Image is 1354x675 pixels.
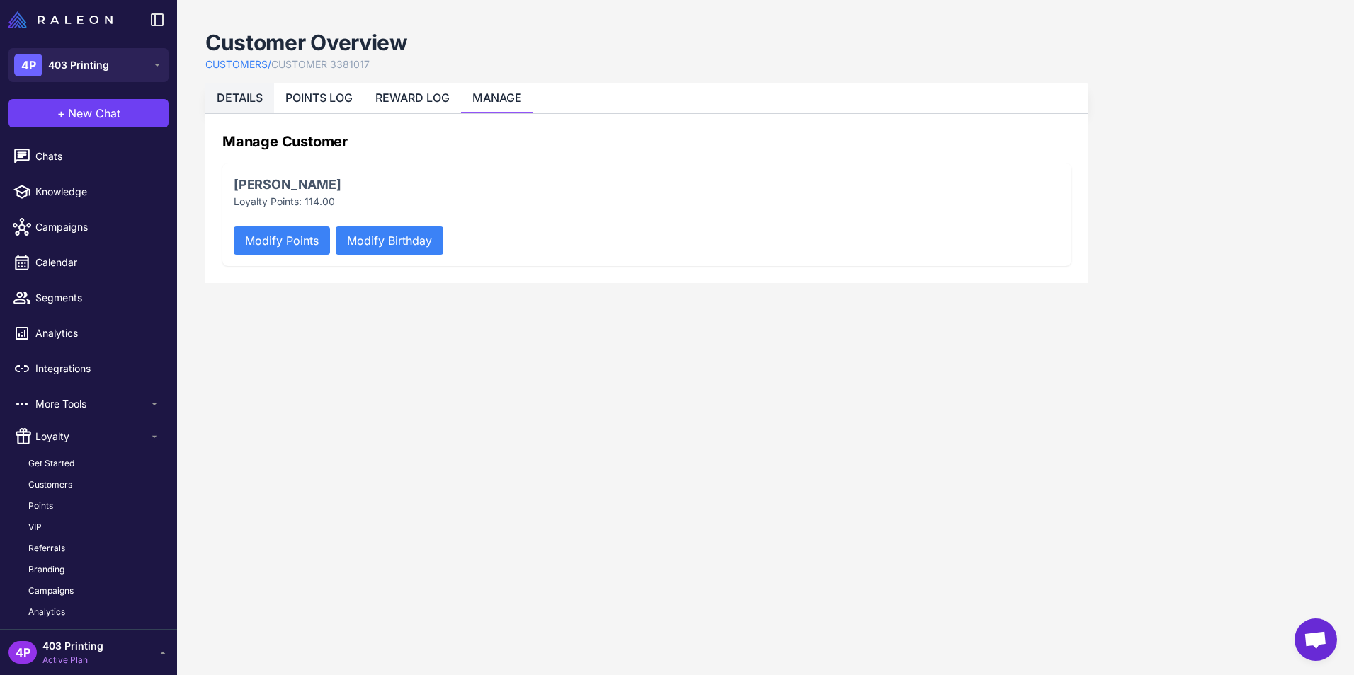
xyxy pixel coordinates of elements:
h3: [PERSON_NAME] [234,175,1060,194]
span: / [268,58,271,70]
h2: Manage Customer [222,131,1071,152]
a: Referrals [17,539,171,558]
a: REWARD LOG [375,91,450,105]
h1: Customer Overview [205,28,408,57]
span: New Chat [68,105,120,122]
span: 403 Printing [48,57,109,73]
a: CUSTOMERS/ [205,57,271,72]
span: Branding [28,563,64,576]
a: Get Started [17,454,171,473]
a: Calendar [6,248,171,277]
span: Integrations [35,361,160,376]
span: Active Plan [42,654,103,667]
span: Communication [28,627,92,640]
span: Points [28,500,53,512]
span: VIP [28,521,42,533]
a: Communication [17,624,171,642]
span: Analytics [35,325,160,341]
span: Get Started [28,457,74,470]
a: Chats [6,142,171,171]
a: DETAILS [217,91,263,105]
button: +New Chat [8,99,169,127]
a: Integrations [6,354,171,383]
p: Loyalty Points: 114.00 [234,194,1060,209]
a: Customers [17,475,171,494]
a: Knowledge [6,177,171,207]
span: More Tools [35,396,149,412]
a: Analytics [17,603,171,621]
div: 4P [8,641,37,664]
span: Calendar [35,255,160,270]
button: Modify Birthday [336,226,443,255]
a: Segments [6,283,171,313]
button: 4P403 Printing [8,48,169,82]
span: Campaigns [28,584,74,597]
a: POINTS LOG [285,91,353,105]
span: + [57,105,65,122]
a: Campaigns [17,582,171,600]
span: Referrals [28,542,65,555]
button: Modify Points [234,226,330,255]
a: Branding [17,560,171,579]
span: Chats [35,149,160,164]
span: Analytics [28,606,65,618]
span: Knowledge [35,184,160,200]
a: Analytics [6,318,171,348]
img: Raleon Logo [8,11,113,28]
div: 4P [14,54,42,76]
a: Open chat [1295,618,1337,661]
a: VIP [17,518,171,536]
a: Points [17,497,171,515]
span: Customers [28,478,72,491]
span: Loyalty [35,429,149,444]
span: Segments [35,290,160,306]
a: CUSTOMER 3381017 [271,57,370,72]
span: Campaigns [35,219,160,235]
span: 403 Printing [42,638,103,654]
a: Campaigns [6,212,171,242]
a: MANAGE [472,91,522,105]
